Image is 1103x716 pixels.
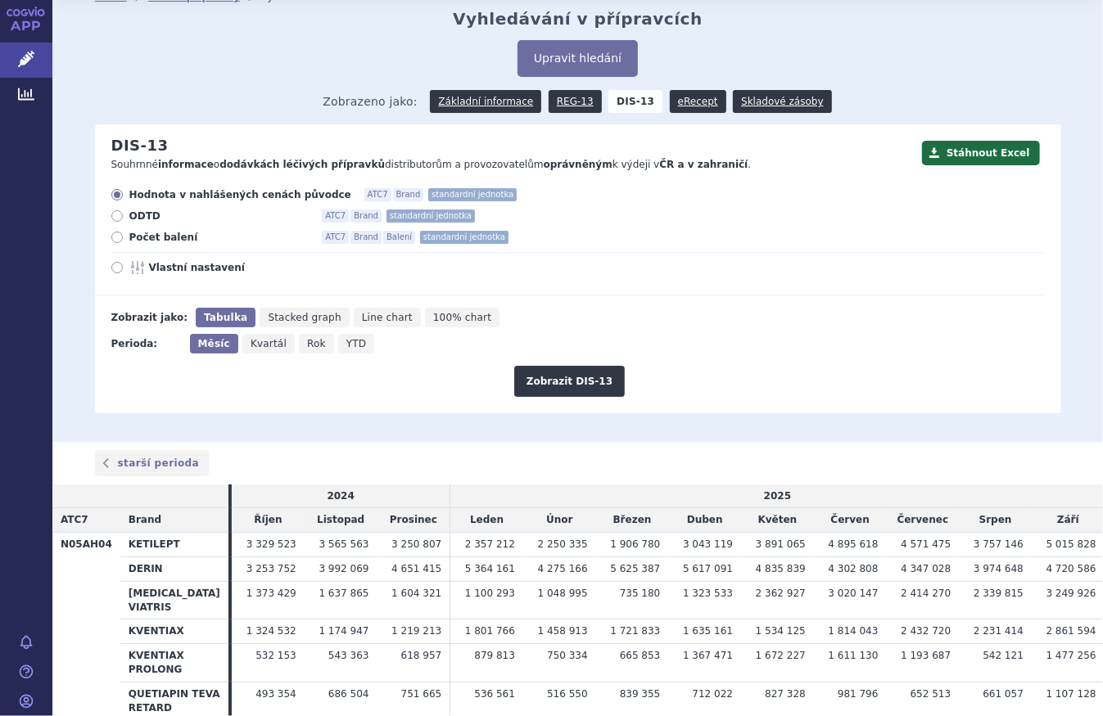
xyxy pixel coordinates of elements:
[158,159,214,170] strong: informace
[129,514,161,525] span: Brand
[610,625,660,637] span: 1 721 833
[465,588,515,599] span: 1 100 293
[120,533,228,557] th: KETILEPT
[620,588,661,599] span: 735 180
[474,688,515,700] span: 536 561
[901,563,951,574] span: 4 347 028
[829,650,879,661] span: 1 611 130
[111,308,188,327] div: Zobrazit jako:
[450,508,523,533] td: Leden
[465,538,515,550] span: 2 357 212
[120,619,228,644] th: KVENTIAX
[733,90,831,113] a: Skladové zásoby
[129,188,351,201] span: Hodnota v nahlášených cenách původce
[364,188,391,201] span: ATC7
[328,688,369,700] span: 686 504
[319,588,368,599] span: 1 637 865
[350,231,382,244] span: Brand
[756,588,806,599] span: 2 362 927
[246,538,296,550] span: 3 329 523
[232,484,450,508] td: 2024
[683,650,733,661] span: 1 367 471
[383,231,415,244] span: Balení
[983,688,1024,700] span: 661 057
[61,514,88,525] span: ATC7
[474,650,515,661] span: 879 813
[465,563,515,574] span: 5 364 161
[829,588,879,599] span: 3 020 147
[246,588,296,599] span: 1 373 429
[255,650,296,661] span: 532 153
[393,188,424,201] span: Brand
[246,563,296,574] span: 3 253 752
[219,159,385,170] strong: dodávkách léčivých přípravků
[683,563,733,574] span: 5 617 091
[756,538,806,550] span: 3 891 065
[756,650,806,661] span: 1 672 227
[323,90,418,113] span: Zobrazeno jako:
[523,508,596,533] td: Únor
[901,625,951,637] span: 2 432 720
[596,508,669,533] td: Březen
[538,588,588,599] span: 1 048 995
[120,557,228,582] th: DERIN
[756,563,806,574] span: 4 835 839
[683,588,733,599] span: 1 323 533
[887,508,960,533] td: Červenec
[322,209,349,223] span: ATC7
[670,90,726,113] a: eRecept
[659,159,748,170] strong: ČR a v zahraničí
[305,508,377,533] td: Listopad
[538,625,588,637] span: 1 458 913
[391,563,441,574] span: 4 651 415
[610,563,660,574] span: 5 625 387
[683,625,733,637] span: 1 635 161
[111,334,182,353] div: Perioda:
[319,563,368,574] span: 3 992 069
[346,338,367,349] span: YTD
[547,688,588,700] span: 516 550
[756,625,806,637] span: 1 534 125
[129,209,310,223] span: ODTD
[391,625,441,637] span: 1 219 213
[741,508,814,533] td: Květen
[983,650,1024,661] span: 542 121
[1046,563,1096,574] span: 4 720 586
[974,588,1024,599] span: 2 339 815
[428,188,517,201] span: standardní jednotka
[547,650,588,661] span: 750 334
[901,538,951,550] span: 4 571 475
[251,338,287,349] span: Kvartál
[1046,625,1096,637] span: 2 861 594
[465,625,515,637] span: 1 801 766
[95,450,210,476] a: starší perioda
[549,90,602,113] a: REG-13
[1046,588,1096,599] span: 3 249 926
[362,312,413,323] span: Line chart
[401,650,442,661] span: 618 957
[420,231,509,244] span: standardní jednotka
[129,231,310,244] span: Počet balení
[328,650,369,661] span: 543 363
[765,688,806,700] span: 827 328
[959,508,1032,533] td: Srpen
[232,508,305,533] td: Říjen
[1046,538,1096,550] span: 5 015 828
[391,588,441,599] span: 1 604 321
[838,688,879,700] span: 981 796
[608,90,662,113] strong: DIS-13
[901,588,951,599] span: 2 414 270
[1046,688,1096,700] span: 1 107 128
[401,688,442,700] span: 751 665
[538,563,588,574] span: 4 275 166
[1046,650,1096,661] span: 1 477 256
[514,366,625,397] button: Zobrazit DIS-13
[814,508,887,533] td: Červen
[620,688,661,700] span: 839 355
[974,625,1024,637] span: 2 231 414
[204,312,247,323] span: Tabulka
[307,338,326,349] span: Rok
[391,538,441,550] span: 3 250 807
[377,508,450,533] td: Prosinec
[319,625,368,637] span: 1 174 947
